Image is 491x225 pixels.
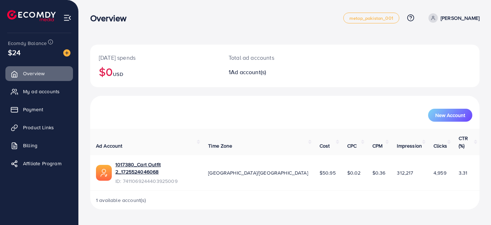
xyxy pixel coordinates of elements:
h2: $0 [99,65,211,78]
span: 1 available account(s) [96,197,146,204]
p: [PERSON_NAME] [441,14,479,22]
h2: 1 [229,69,309,76]
span: ID: 7411069244403925009 [115,177,197,185]
span: [GEOGRAPHIC_DATA]/[GEOGRAPHIC_DATA] [208,169,308,176]
a: Affiliate Program [5,156,73,171]
span: $0.02 [347,169,361,176]
span: My ad accounts [23,88,60,95]
span: 4,959 [433,169,446,176]
span: Cost [320,142,330,149]
span: metap_pakistan_001 [349,16,393,21]
a: My ad accounts [5,84,73,99]
a: metap_pakistan_001 [343,13,399,23]
span: Affiliate Program [23,160,61,167]
a: [PERSON_NAME] [426,13,479,23]
span: CPM [372,142,382,149]
span: $0.36 [372,169,386,176]
span: Product Links [23,124,54,131]
img: logo [7,10,56,21]
span: 312,217 [397,169,413,176]
span: Ad Account [96,142,123,149]
span: Billing [23,142,37,149]
span: CPC [347,142,357,149]
a: Product Links [5,120,73,135]
span: New Account [435,113,465,118]
span: Ad account(s) [231,68,266,76]
span: Impression [397,142,422,149]
button: New Account [428,109,472,122]
img: image [63,49,70,57]
a: Payment [5,102,73,117]
span: Time Zone [208,142,232,149]
a: Overview [5,66,73,81]
span: USD [113,71,123,78]
span: 3.31 [459,169,468,176]
p: Total ad accounts [229,53,309,62]
span: Ecomdy Balance [8,40,47,47]
p: [DATE] spends [99,53,211,62]
h3: Overview [90,13,132,23]
span: $50.95 [320,169,336,176]
a: Billing [5,138,73,153]
span: Payment [23,106,43,113]
img: menu [63,14,72,22]
a: 1017380_Cart Outfit 2_1725524046068 [115,161,197,176]
span: Clicks [433,142,447,149]
span: $24 [8,47,20,58]
span: CTR (%) [459,135,468,149]
span: Overview [23,70,45,77]
img: ic-ads-acc.e4c84228.svg [96,165,112,181]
